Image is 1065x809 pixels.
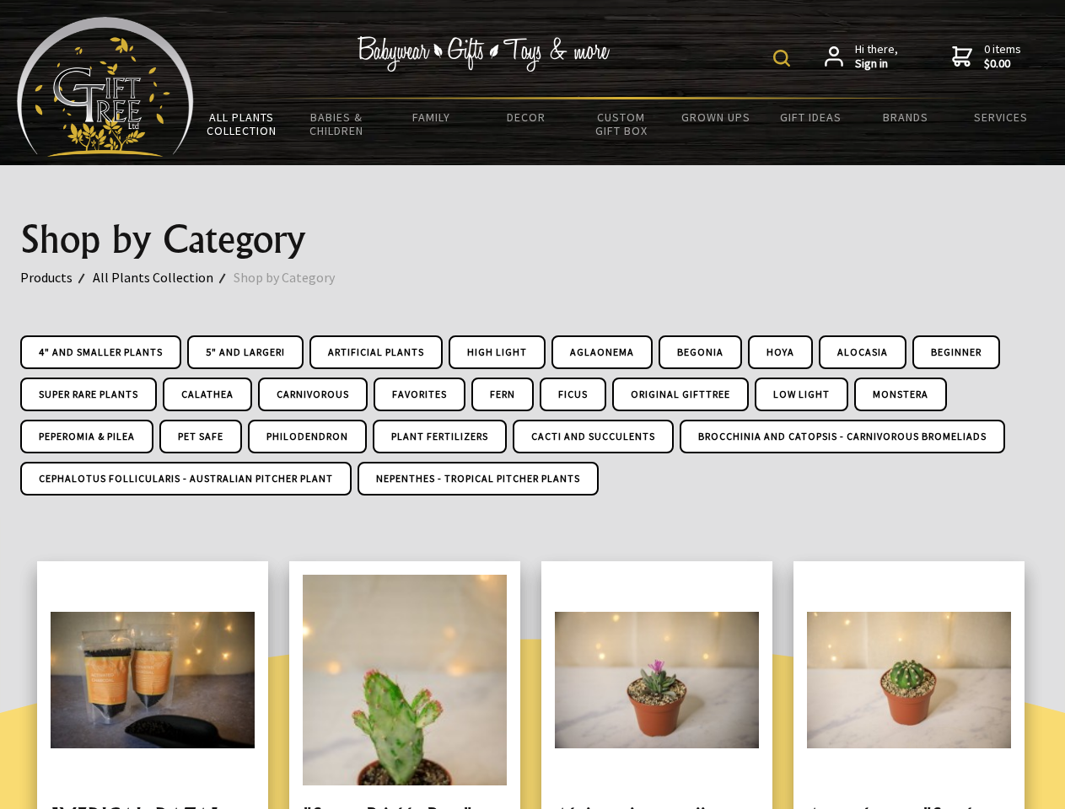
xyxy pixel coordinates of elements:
a: Products [20,266,93,288]
a: High Light [449,335,546,369]
a: 0 items$0.00 [952,42,1021,72]
span: 0 items [984,41,1021,72]
strong: $0.00 [984,56,1021,72]
a: Ficus [540,378,606,411]
a: Grown Ups [669,99,764,135]
a: Aglaonema [551,335,653,369]
a: 5" and Larger! [187,335,304,369]
a: Carnivorous [258,378,368,411]
a: Super Rare Plants [20,378,157,411]
a: Babies & Children [289,99,385,148]
a: Favorites [374,378,465,411]
img: Babyware - Gifts - Toys and more... [17,17,194,157]
a: Philodendron [248,420,367,453]
a: Hi there,Sign in [825,42,898,72]
strong: Sign in [855,56,898,72]
a: 4" and Smaller Plants [20,335,181,369]
a: Hoya [748,335,813,369]
a: Cacti and Succulents [513,420,674,453]
a: Monstera [854,378,947,411]
a: All Plants Collection [93,266,234,288]
a: Brocchinia And Catopsis - Carnivorous Bromeliads [680,420,1005,453]
a: Pet Safe [159,420,242,453]
a: Custom Gift Box [573,99,669,148]
a: Family [384,99,479,135]
a: Services [954,99,1049,135]
h1: Shop by Category [20,219,1046,260]
img: Babywear - Gifts - Toys & more [358,36,610,72]
a: Artificial Plants [309,335,443,369]
a: Plant Fertilizers [373,420,507,453]
a: Original GiftTree [612,378,749,411]
a: All Plants Collection [194,99,289,148]
a: Shop by Category [234,266,355,288]
a: Beginner [912,335,1000,369]
a: Decor [479,99,574,135]
a: Peperomia & Pilea [20,420,153,453]
img: product search [773,50,790,67]
a: Brands [858,99,954,135]
a: Fern [471,378,534,411]
span: Hi there, [855,42,898,72]
a: Alocasia [819,335,906,369]
a: Low Light [755,378,848,411]
a: Nepenthes - Tropical Pitcher Plants [358,462,599,496]
a: Calathea [163,378,252,411]
a: Gift Ideas [763,99,858,135]
a: Cephalotus Follicularis - Australian Pitcher Plant [20,462,352,496]
a: Begonia [659,335,742,369]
